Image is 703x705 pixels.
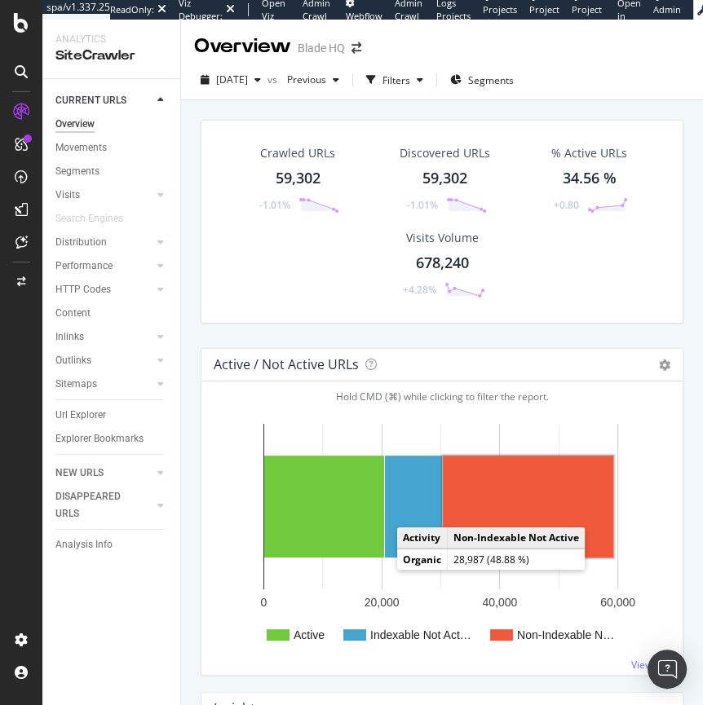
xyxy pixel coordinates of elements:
div: ReadOnly: [110,3,154,16]
div: -1.01% [407,198,438,212]
div: 34.56 % [563,168,617,189]
span: Webflow [346,10,382,22]
div: Discovered URLs [400,145,490,161]
div: +4.28% [403,283,436,297]
a: Distribution [55,234,153,251]
div: 59,302 [422,168,467,189]
a: Overview [55,116,169,133]
div: Overview [55,116,95,133]
span: Hold CMD (⌘) while clicking to filter the report. [336,390,549,403]
span: vs [267,73,281,86]
div: Content [55,305,91,322]
div: Blade HQ [298,40,345,56]
button: [DATE] [194,67,267,93]
div: Inlinks [55,328,84,346]
div: Movements [55,139,107,156]
div: DISAPPEARED URLS [55,488,138,522]
i: Options [659,359,670,371]
a: Search Engines [55,210,139,227]
span: Previous [281,73,326,86]
a: View More [631,658,679,672]
span: Project Settings [572,3,605,29]
div: HTTP Codes [55,281,111,298]
a: NEW URLS [55,465,153,482]
a: Sitemaps [55,376,153,393]
text: Indexable Not Act… [370,628,471,641]
a: HTTP Codes [55,281,153,298]
a: Performance [55,258,153,275]
span: 2025 Sep. 4th [216,73,248,86]
div: Outlinks [55,352,91,369]
div: Overview [194,33,291,60]
svg: A chart. [214,408,658,662]
div: Analytics [55,33,167,46]
a: Segments [55,163,169,180]
button: Filters [360,67,430,93]
a: DISAPPEARED URLS [55,488,153,522]
a: Explorer Bookmarks [55,430,169,447]
div: NEW URLS [55,465,104,482]
td: Organic [397,549,448,571]
span: Segments [468,73,514,87]
div: Analysis Info [55,536,113,553]
a: CURRENT URLS [55,92,153,109]
div: Visits Volume [406,230,479,246]
div: arrow-right-arrow-left [351,42,361,54]
span: Admin Page [653,3,681,29]
div: CURRENT URLS [55,92,126,109]
div: Search Engines [55,210,123,227]
td: Activity [397,527,448,549]
a: Content [55,305,169,322]
a: Visits [55,187,153,204]
a: Outlinks [55,352,153,369]
span: Project Page [529,3,559,29]
button: Segments [444,67,520,93]
div: Performance [55,258,113,275]
a: Movements [55,139,169,156]
a: Url Explorer [55,407,169,424]
div: 678,240 [416,253,469,274]
div: Url Explorer [55,407,106,424]
div: % Active URLs [551,145,627,161]
div: 59,302 [276,168,321,189]
td: Non-Indexable Not Active [448,527,586,549]
text: 0 [261,596,267,609]
div: Segments [55,163,99,180]
text: Active [294,628,325,641]
h4: Active / Not Active URLs [214,354,359,376]
div: Explorer Bookmarks [55,430,144,447]
div: -1.01% [259,198,290,212]
a: Inlinks [55,328,153,346]
div: Sitemaps [55,376,97,393]
text: 60,000 [600,596,635,609]
div: +0.80 [554,198,579,212]
div: Distribution [55,234,107,251]
text: 40,000 [482,596,517,609]
span: Projects List [483,3,517,29]
td: 28,987 (48.88 %) [448,549,586,571]
text: 20,000 [365,596,400,609]
div: Filters [382,73,410,87]
div: Visits [55,187,80,204]
div: SiteCrawler [55,46,167,65]
text: Non-Indexable N… [517,628,614,641]
div: Crawled URLs [260,145,335,161]
a: Analysis Info [55,536,169,553]
button: Previous [281,67,346,93]
div: Open Intercom Messenger [648,650,687,689]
